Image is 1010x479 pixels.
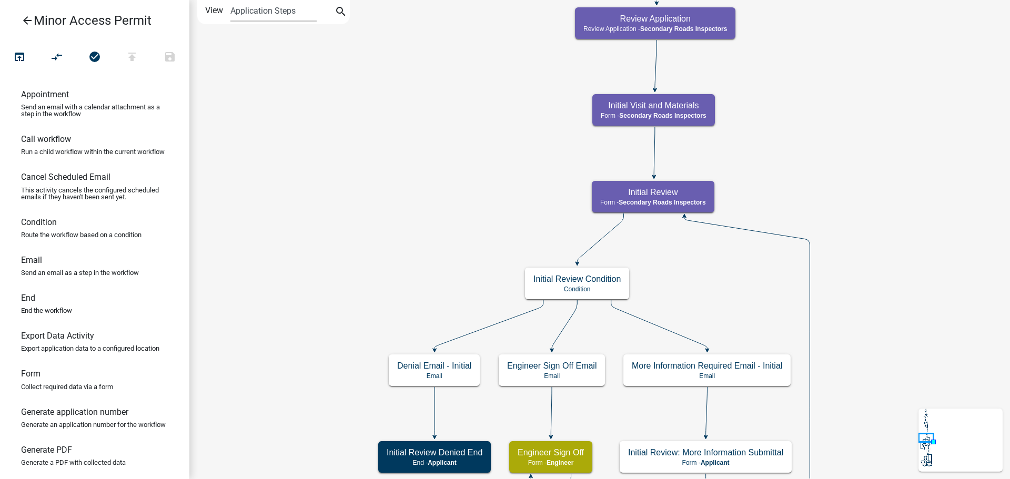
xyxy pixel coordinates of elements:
[583,25,727,33] p: Review Application -
[21,459,126,466] p: Generate a PDF with collected data
[21,383,113,390] p: Collect required data via a form
[151,46,189,69] button: Save
[428,459,457,466] span: Applicant
[619,199,705,206] span: Secondary Roads Inspectors
[533,286,621,293] p: Condition
[518,447,584,457] h5: Engineer Sign Off
[1,46,189,72] div: Workflow actions
[628,459,783,466] p: Form -
[507,372,597,380] p: Email
[1,46,38,69] button: Test Workflow
[21,231,142,238] p: Route the workflow based on a condition
[51,50,64,65] i: compare_arrows
[21,293,35,303] h6: End
[21,14,34,29] i: arrow_back
[21,345,159,352] p: Export application data to a configured location
[632,372,782,380] p: Email
[335,5,347,20] i: search
[397,361,471,371] h5: Denial Email - Initial
[21,104,168,117] p: Send an email with a calendar attachment as a step in the workflow
[600,187,706,197] h5: Initial Review
[21,89,69,99] h6: Appointment
[387,459,482,466] p: End -
[21,307,72,314] p: End the workflow
[21,134,71,144] h6: Call workflow
[21,421,166,428] p: Generate an application number for the workflow
[88,50,101,65] i: check_circle
[547,459,573,466] span: Engineer
[21,148,165,155] p: Run a child workflow within the current workflow
[21,269,139,276] p: Send an email as a step in the workflow
[628,447,783,457] h5: Initial Review: More Information Submittal
[332,4,349,21] button: search
[21,217,57,227] h6: Condition
[38,46,76,69] button: Auto Layout
[21,445,72,455] h6: Generate PDF
[164,50,176,65] i: save
[701,459,730,466] span: Applicant
[21,172,110,182] h6: Cancel Scheduled Email
[21,331,94,341] h6: Export Data Activity
[21,407,128,417] h6: Generate application number
[533,274,621,284] h5: Initial Review Condition
[8,8,173,33] a: Minor Access Permit
[113,46,151,69] button: Publish
[21,369,41,379] h6: Form
[21,255,42,265] h6: Email
[583,14,727,24] h5: Review Application
[13,50,26,65] i: open_in_browser
[387,447,482,457] h5: Initial Review Denied End
[601,100,706,110] h5: Initial Visit and Materials
[126,50,138,65] i: publish
[397,372,471,380] p: Email
[21,187,168,200] p: This activity cancels the configured scheduled emails if they haven't been sent yet.
[640,25,727,33] span: Secondary Roads Inspectors
[601,112,706,119] p: Form -
[600,199,706,206] p: Form -
[518,459,584,466] p: Form -
[619,112,706,119] span: Secondary Roads Inspectors
[76,46,114,69] button: No problems
[632,361,782,371] h5: More Information Required Email - Initial
[507,361,597,371] h5: Engineer Sign Off Email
